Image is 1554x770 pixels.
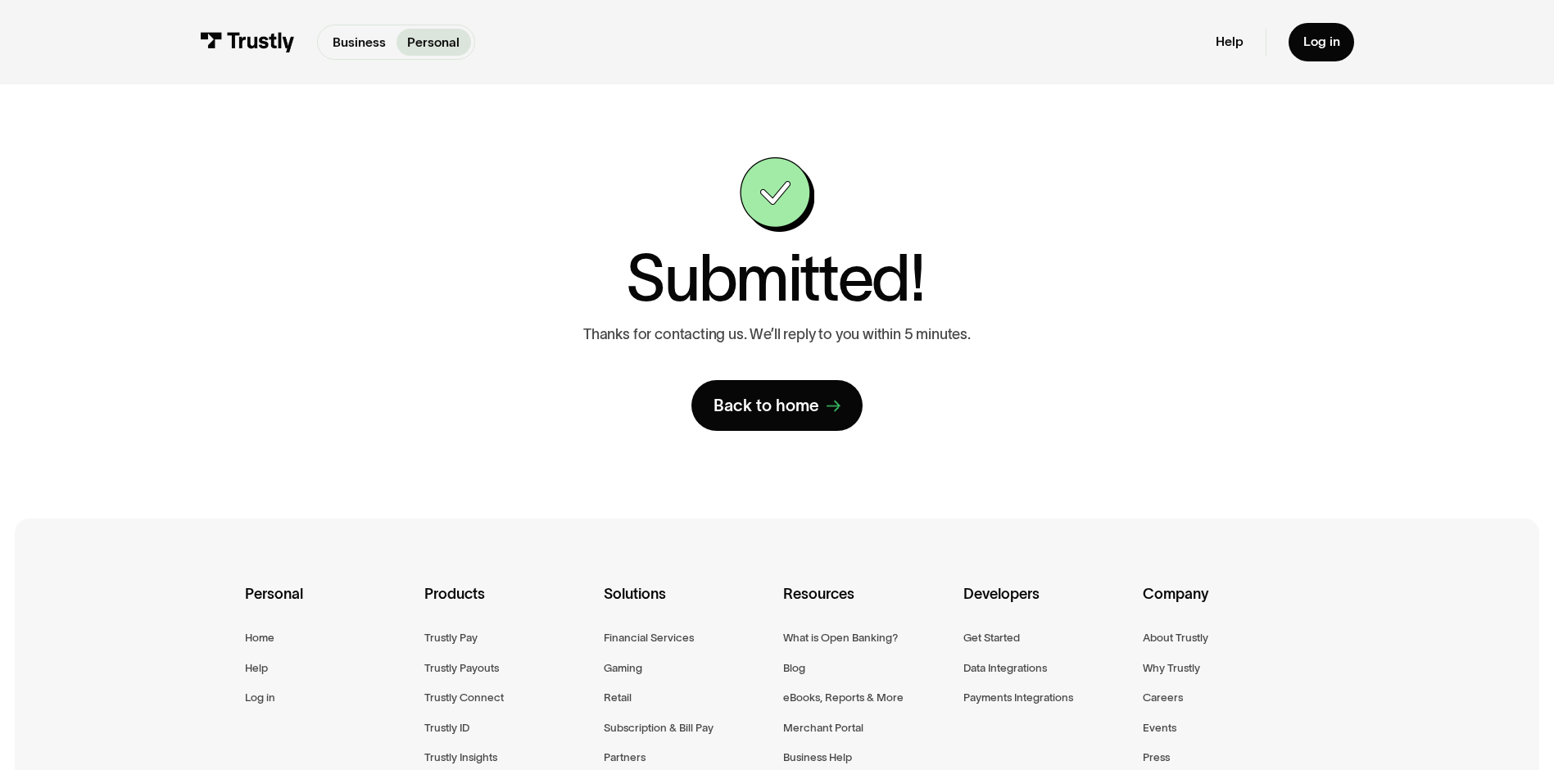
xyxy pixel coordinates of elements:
[626,247,925,310] h1: Submitted!
[604,628,694,647] a: Financial Services
[1143,688,1183,707] a: Careers
[783,659,805,677] a: Blog
[714,395,819,416] div: Back to home
[1143,718,1176,737] a: Events
[333,33,386,52] p: Business
[604,582,770,628] div: Solutions
[424,688,504,707] a: Trustly Connect
[321,29,396,55] a: Business
[424,628,478,647] a: Trustly Pay
[963,582,1130,628] div: Developers
[1143,659,1200,677] a: Why Trustly
[200,32,295,52] img: Trustly Logo
[245,688,275,707] a: Log in
[245,659,268,677] a: Help
[691,380,863,431] a: Back to home
[245,582,411,628] div: Personal
[783,748,852,767] a: Business Help
[783,688,904,707] a: eBooks, Reports & More
[783,628,898,647] a: What is Open Banking?
[424,582,591,628] div: Products
[424,748,497,767] a: Trustly Insights
[783,582,949,628] div: Resources
[963,659,1047,677] a: Data Integrations
[1303,34,1340,50] div: Log in
[1143,628,1208,647] a: About Trustly
[583,326,971,343] p: Thanks for contacting us. We’ll reply to you within 5 minutes.
[604,748,646,767] a: Partners
[963,688,1073,707] a: Payments Integrations
[396,29,471,55] a: Personal
[245,628,274,647] a: Home
[604,659,642,677] a: Gaming
[963,628,1020,647] a: Get Started
[1216,34,1244,50] a: Help
[1143,748,1170,767] a: Press
[783,718,863,737] a: Merchant Portal
[1143,582,1309,628] div: Company
[604,688,632,707] a: Retail
[1289,23,1355,61] a: Log in
[424,659,499,677] a: Trustly Payouts
[424,718,469,737] a: Trustly ID
[407,33,460,52] p: Personal
[604,718,714,737] a: Subscription & Bill Pay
